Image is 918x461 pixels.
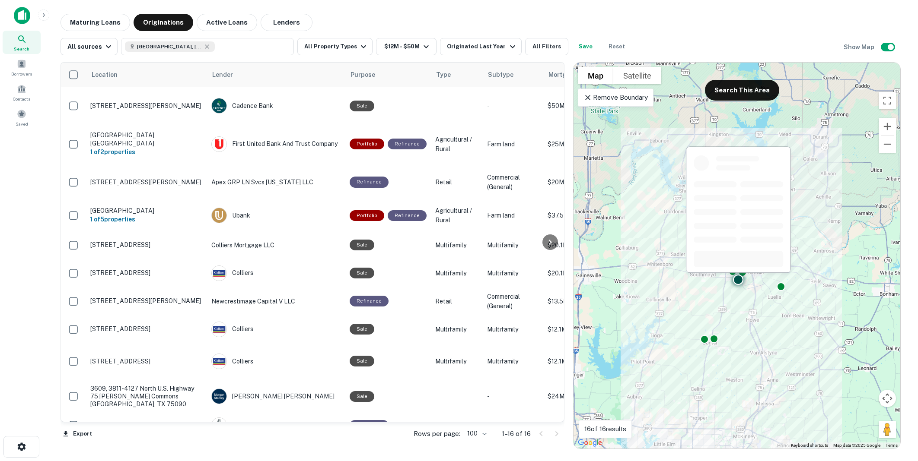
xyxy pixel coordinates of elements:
[91,69,129,80] span: Location
[3,56,41,79] a: Borrowers
[487,268,539,278] p: Multifamily
[487,420,539,430] p: Multifamily
[487,173,539,192] p: Commercial (General)
[90,357,203,365] p: [STREET_ADDRESS]
[212,98,226,113] img: picture
[212,418,226,433] img: picture
[211,98,341,114] div: Cadence Bank
[211,417,341,433] div: Greystone
[414,429,460,439] p: Rows per page:
[121,38,294,55] button: [GEOGRAPHIC_DATA], [GEOGRAPHIC_DATA], [GEOGRAPHIC_DATA]
[14,7,30,24] img: capitalize-icon.png
[350,210,384,221] div: This is a portfolio loan with 5 properties
[212,389,226,404] img: picture
[435,325,478,334] p: Multifamily
[211,388,341,404] div: [PERSON_NAME] [PERSON_NAME]
[90,325,203,333] p: [STREET_ADDRESS]
[487,240,539,250] p: Multifamily
[90,269,203,277] p: [STREET_ADDRESS]
[61,427,94,440] button: Export
[705,80,779,101] button: Search This Area
[211,240,341,250] p: Colliers Mortgage LLC
[447,41,517,52] div: Originated Last Year
[487,101,539,111] p: -
[137,43,202,51] span: [GEOGRAPHIC_DATA], [GEOGRAPHIC_DATA], [GEOGRAPHIC_DATA]
[90,215,203,224] h6: 1 of 5 properties
[879,390,896,407] button: Map camera controls
[350,177,389,187] div: This loan purpose was for refinancing
[90,147,203,157] h6: 1 of 2 properties
[572,38,599,55] button: Save your search to get updates of matches that match your search criteria.
[297,38,373,55] button: All Property Types
[211,354,341,369] div: Colliers
[487,357,539,366] p: Multifamily
[67,41,114,52] div: All sources
[3,81,41,104] a: Contacts
[90,421,203,429] p: 900 S Fm [STREET_ADDRESS]
[791,442,828,448] button: Keyboard shortcuts
[86,63,207,87] th: Location
[487,325,539,334] p: Multifamily
[61,14,130,31] button: Maturing Loans
[207,63,345,87] th: Lender
[350,101,374,111] div: Sale
[350,268,374,278] div: Sale
[211,297,341,306] p: Newcrestimage Capital V LLC
[13,95,30,102] span: Contacts
[350,240,374,250] div: Sale
[90,241,203,249] p: [STREET_ADDRESS]
[525,38,568,55] button: All Filters
[212,208,226,223] img: picture
[435,240,478,250] p: Multifamily
[90,131,203,147] p: [GEOGRAPHIC_DATA], [GEOGRAPHIC_DATA]
[211,136,341,152] div: First United Bank And Trust Company
[583,92,648,103] p: Remove Boundary
[134,14,193,31] button: Originations
[487,139,539,149] p: Farm land
[11,70,32,77] span: Borrowers
[212,322,226,337] img: picture
[212,266,226,281] img: picture
[212,69,233,80] span: Lender
[376,38,437,55] button: $12M - $50M
[886,443,898,448] a: Terms (opens in new tab)
[350,420,389,431] div: This loan purpose was for refinancing
[435,177,478,187] p: Retail
[350,356,374,366] div: Sale
[435,206,478,225] p: Agricultural / Rural
[212,137,226,152] img: picture
[211,322,341,337] div: Colliers
[435,135,478,154] p: Agricultural / Rural
[576,437,604,448] img: Google
[345,63,431,87] th: Purpose
[574,63,900,448] div: 0 0
[487,392,539,401] p: -
[211,177,341,187] p: Apex GRP LN Svcs [US_STATE] LLC
[90,385,203,408] p: 3609, 3811-4127 North U.s. Highway 75 [PERSON_NAME] commons [GEOGRAPHIC_DATA], TX 75090
[211,208,341,223] div: Ubank
[436,69,451,80] span: Type
[3,106,41,129] a: Saved
[90,207,203,215] p: [GEOGRAPHIC_DATA]
[14,45,29,52] span: Search
[875,392,918,433] iframe: Chat Widget
[16,120,28,127] span: Saved
[350,324,374,335] div: Sale
[388,210,427,221] div: This loan purpose was for refinancing
[3,31,41,54] a: Search
[435,357,478,366] p: Multifamily
[603,38,631,55] button: Reset
[350,296,389,306] div: This loan purpose was for refinancing
[435,268,478,278] p: Multifamily
[90,297,203,305] p: [STREET_ADDRESS][PERSON_NAME]
[351,69,386,80] span: Purpose
[879,136,896,153] button: Zoom out
[576,437,604,448] a: Open this area in Google Maps (opens a new window)
[502,429,531,439] p: 1–16 of 16
[487,292,539,311] p: Commercial (General)
[464,427,488,440] div: 100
